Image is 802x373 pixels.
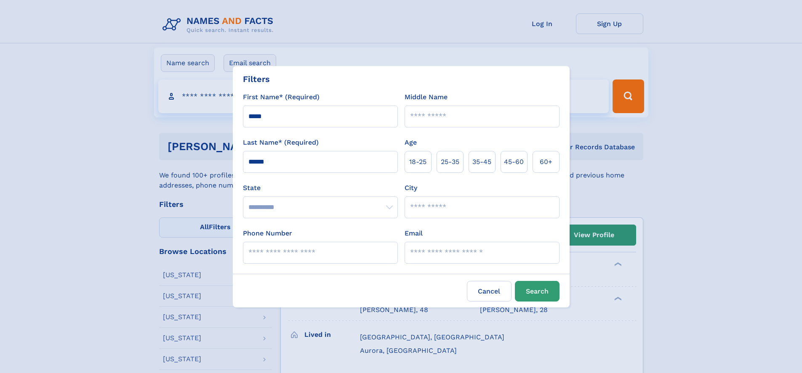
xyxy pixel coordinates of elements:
[243,138,319,148] label: Last Name* (Required)
[441,157,459,167] span: 25‑35
[243,183,398,193] label: State
[243,228,292,238] label: Phone Number
[405,183,417,193] label: City
[405,92,448,102] label: Middle Name
[405,138,417,148] label: Age
[504,157,524,167] span: 45‑60
[467,281,512,302] label: Cancel
[243,73,270,85] div: Filters
[243,92,320,102] label: First Name* (Required)
[405,228,423,238] label: Email
[540,157,552,167] span: 60+
[472,157,491,167] span: 35‑45
[409,157,426,167] span: 18‑25
[515,281,560,302] button: Search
